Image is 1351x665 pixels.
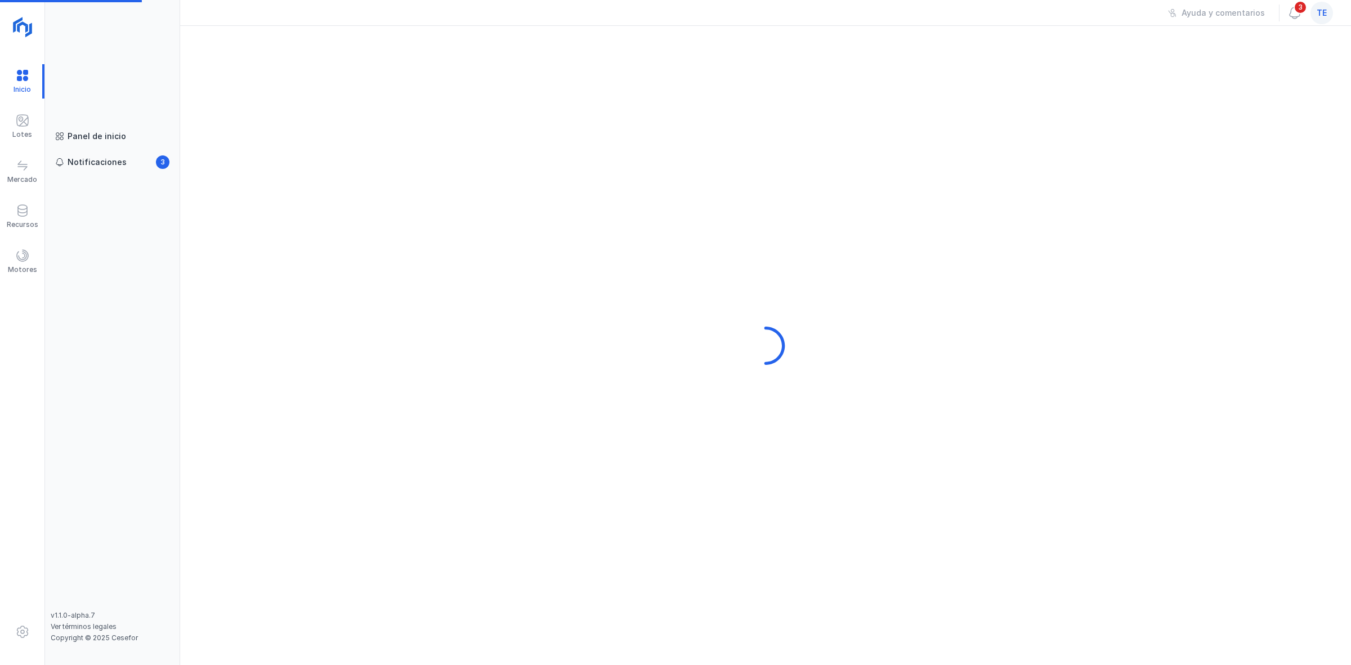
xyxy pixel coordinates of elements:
[12,130,32,139] div: Lotes
[1182,7,1265,19] div: Ayuda y comentarios
[51,126,174,146] a: Panel de inicio
[1161,3,1272,23] button: Ayuda y comentarios
[51,633,174,642] div: Copyright © 2025 Cesefor
[7,220,38,229] div: Recursos
[1317,7,1327,19] span: te
[51,611,174,620] div: v1.1.0-alpha.7
[7,175,37,184] div: Mercado
[68,157,127,168] div: Notificaciones
[51,152,174,172] a: Notificaciones3
[8,265,37,274] div: Motores
[156,155,169,169] span: 3
[8,13,37,41] img: logoRight.svg
[1294,1,1307,14] span: 3
[68,131,126,142] div: Panel de inicio
[51,622,117,631] a: Ver términos legales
